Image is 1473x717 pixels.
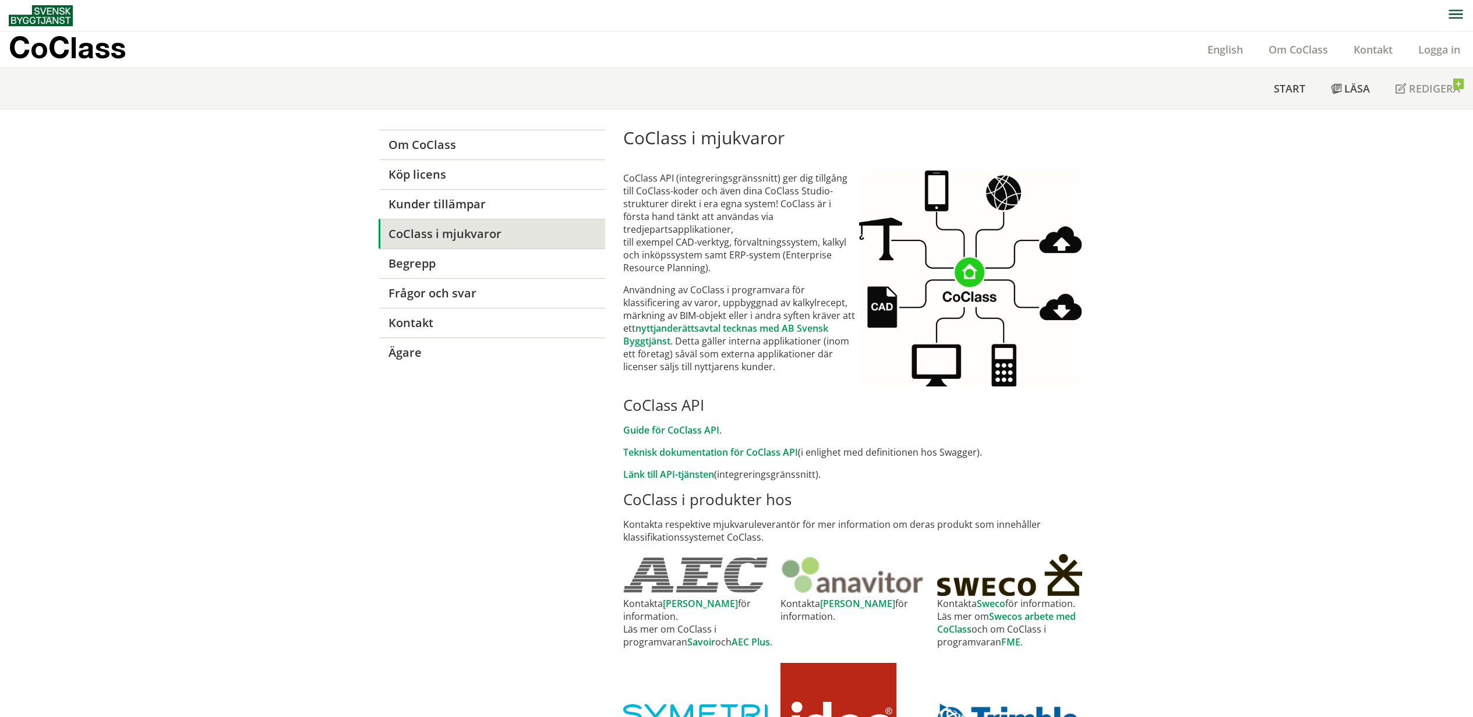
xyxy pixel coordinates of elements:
[1341,42,1405,56] a: Kontakt
[379,189,605,219] a: Kunder tillämpar
[379,159,605,189] a: Köp licens
[623,283,859,373] p: Användning av CoClass i programvara för klassificering av varor, uppbyggnad av kalkylrecept, märk...
[1274,81,1305,95] span: Start
[780,555,926,595] img: Anavitor.JPG
[379,249,605,278] a: Begrepp
[623,490,1094,509] h2: CoClass i produkter hos
[623,468,714,481] a: Länk till API-tjänsten
[859,171,1082,386] img: CoClassAPI.jpg
[780,555,938,595] a: Anavitor's webbsida
[379,219,605,249] a: CoClass i mjukvaror
[379,338,605,367] a: Ägare
[1405,42,1473,56] a: Logga in
[1318,68,1383,109] a: Läsa
[623,424,719,436] a: Guide för CoClass API
[977,597,1005,610] a: Sweco
[379,278,605,308] a: Frågor och svar
[623,424,1094,436] p: .
[379,308,605,338] a: Kontakt
[9,5,73,26] img: Svensk Byggtjänst
[663,597,738,610] a: [PERSON_NAME]
[9,31,151,68] a: CoClass
[623,396,1094,414] h2: CoClass API
[623,172,859,274] p: CoClass API (integreringsgränssnitt) ger dig tillgång till CoClass-koder och även dina CoClass St...
[1195,42,1256,56] a: English
[623,518,1094,544] p: Kontakta respektive mjukvaruleverantör för mer information om deras produkt som innehåller klassi...
[780,597,938,648] td: Kontakta för information.
[937,610,1076,636] a: Swecos arbete med CoClass
[732,636,770,648] a: AEC Plus
[1344,81,1370,95] span: Läsa
[623,558,768,593] img: AEC.jpg
[623,597,780,648] td: Kontakta för information. Läs mer om CoClass i programvaran och .
[623,558,780,593] a: AEC's webbsida
[9,41,126,54] p: CoClass
[937,597,1094,648] td: Kontakta för information. Läs mer om och om CoClass i programvaran .
[623,127,1094,148] h1: CoClass i mjukvaror
[820,597,895,610] a: [PERSON_NAME]
[937,554,1082,596] img: sweco_logo.jpg
[687,636,715,648] a: Savoir
[1256,42,1341,56] a: Om CoClass
[623,468,1094,481] p: (integreringsgränssnitt).
[1001,636,1020,648] a: FME
[379,130,605,159] a: Om CoClass
[1261,68,1318,109] a: Start
[623,446,1094,459] p: (i enlighet med definitionen hos Swagger).
[937,554,1094,596] a: SWECO's webbsida
[623,446,798,459] a: Teknisk dokumentation för CoClass API
[623,322,828,347] a: nyttjanderättsavtal tecknas med AB Svensk Byggtjänst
